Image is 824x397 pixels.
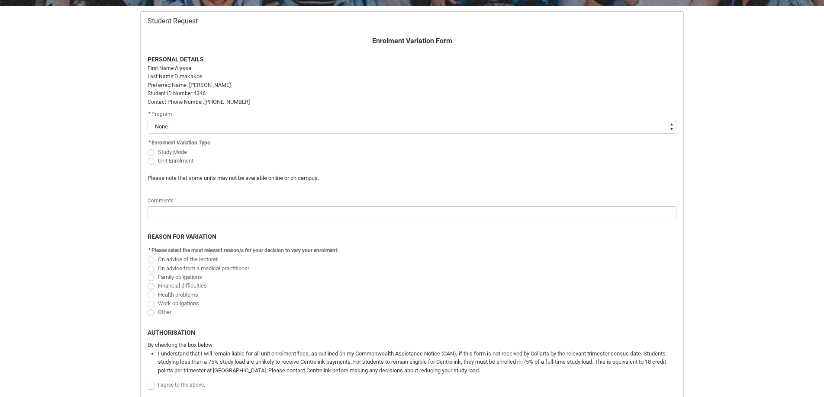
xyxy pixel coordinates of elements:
strong: Enrolment Variation Form [372,37,452,45]
span: Student Request [148,17,198,26]
abbr: required [148,111,151,117]
p: Please note that some units may not be available online or on campus. [148,174,542,182]
span: Program [151,111,172,117]
span: [PHONE_NUMBER] [204,99,250,105]
span: Study Mode [158,149,187,155]
span: First Name: [148,65,175,71]
span: Family obligations [158,274,202,280]
p: By checking the box below: [148,341,676,349]
span: Preferred Name: [PERSON_NAME] [148,82,231,88]
span: Student ID Number: [148,90,193,96]
span: On advice of the lecturer [158,256,218,263]
p: Alyssa [148,64,676,73]
span: Other [158,309,171,315]
abbr: required [148,247,151,253]
li: I understand that I will remain liable for all unit enrolment fees, as outlined on my Commonwealt... [158,349,676,375]
span: Please select the most relevant reason/s for your decision to vary your enrolment: [151,247,338,253]
strong: PERSONAL DETAILS [148,56,204,63]
p: 4346 [148,89,676,98]
span: Enrolment Variation Type [151,140,210,146]
span: On advice from a medical practitioner [158,265,249,272]
p: Dimakakos [148,72,676,81]
b: AUTHORISATION [148,329,195,336]
span: Contact Phone Number: [148,99,204,105]
abbr: required [148,140,151,146]
span: Comments [148,198,174,204]
span: Financial difficulties [158,282,207,289]
span: I agree to the above. [158,382,205,388]
span: Last Name: [148,74,174,80]
span: Unit Enrolment [158,157,193,164]
span: Work obligations [158,300,199,307]
span: Health problems [158,291,198,298]
b: REASON FOR VARIATION [148,233,216,240]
